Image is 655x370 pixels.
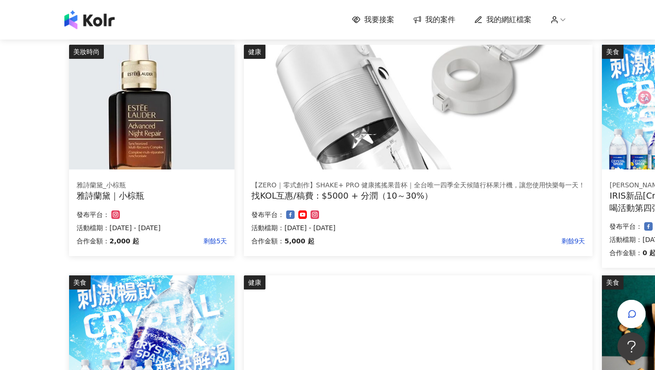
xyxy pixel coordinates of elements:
[314,235,585,247] p: 剩餘9天
[251,209,284,220] p: 發布平台：
[251,222,585,233] p: 活動檔期：[DATE] - [DATE]
[77,222,227,233] p: 活動檔期：[DATE] - [DATE]
[77,235,109,247] p: 合作金額：
[77,209,109,220] p: 發布平台：
[244,45,593,169] img: 【ZERO｜零式創作】SHAKE+ pro 健康搖搖果昔杯｜全台唯一四季全天候隨行杯果汁機，讓您使用快樂每一天！
[77,190,227,201] div: 雅詩蘭黛｜小棕瓶
[77,181,227,190] div: 雅詩蘭黛_小棕瓶
[251,181,585,190] div: 【ZERO｜零式創作】SHAKE+ PRO 健康搖搖果昔杯｜全台唯一四季全天候隨行杯果汁機，讓您使用快樂每一天！
[69,45,104,59] div: 美妝時尚
[609,247,642,258] p: 合作金額：
[251,235,284,247] p: 合作金額：
[425,15,455,25] span: 我的案件
[617,332,646,361] iframe: Help Scout Beacon - Open
[109,235,139,247] p: 2,000 起
[69,45,234,169] img: 雅詩蘭黛｜小棕瓶
[413,15,455,25] a: 我的案件
[244,275,265,290] div: 健康
[352,15,394,25] a: 我要接案
[609,221,642,232] p: 發布平台：
[251,190,585,201] div: 找KOL互惠/稿費：$5000 + 分潤（10～30%）
[486,15,531,25] span: 我的網紅檔案
[69,275,91,290] div: 美食
[602,45,624,59] div: 美食
[64,10,115,29] img: logo
[364,15,394,25] span: 我要接案
[284,235,314,247] p: 5,000 起
[474,15,531,25] a: 我的網紅檔案
[244,45,265,59] div: 健康
[602,275,624,290] div: 美食
[139,235,227,247] p: 剩餘5天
